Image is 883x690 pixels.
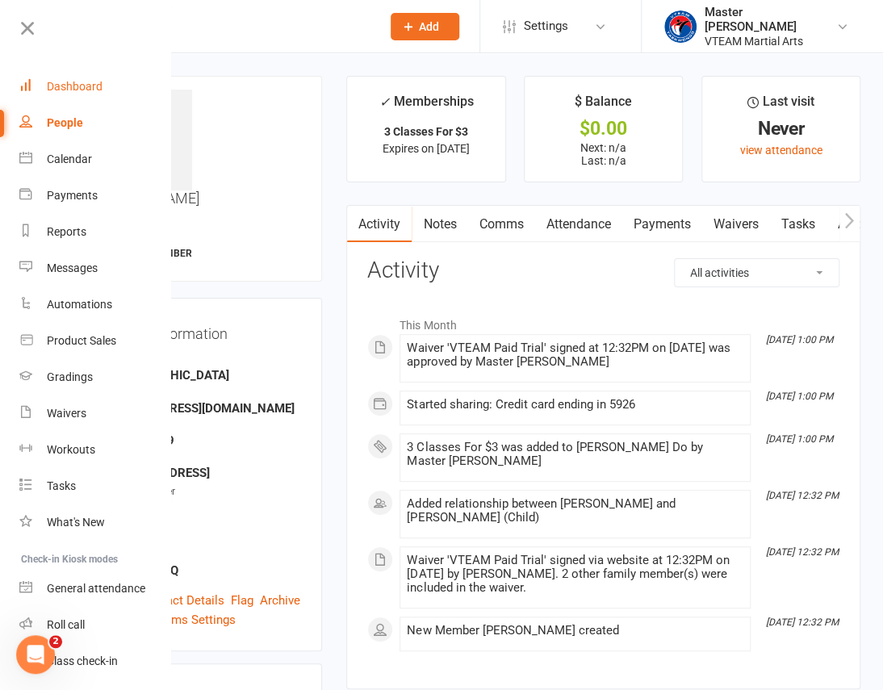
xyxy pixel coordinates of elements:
[391,13,459,40] button: Add
[766,490,839,501] i: [DATE] 12:32 PM
[19,214,172,250] a: Reports
[47,407,86,420] div: Waivers
[539,141,667,167] p: Next: n/a Last: n/a
[766,546,839,558] i: [DATE] 12:32 PM
[102,401,300,416] strong: [EMAIL_ADDRESS][DOMAIN_NAME]
[91,90,308,207] h3: [PERSON_NAME]
[47,298,112,311] div: Automations
[102,530,300,545] strong: -
[19,178,172,214] a: Payments
[47,189,98,202] div: Payments
[102,549,300,564] div: Location
[102,420,300,435] div: Mobile Number
[621,206,701,243] a: Payments
[102,433,300,448] strong: 0420993679
[407,441,743,468] div: 3 Classes For $3 was added to [PERSON_NAME] Do by Master [PERSON_NAME]
[407,624,743,638] div: New Member [PERSON_NAME] created
[47,153,92,165] div: Calendar
[701,206,769,243] a: Waivers
[379,91,474,121] div: Memberships
[47,618,85,631] div: Roll call
[419,20,439,33] span: Add
[19,69,172,105] a: Dashboard
[539,120,667,137] div: $0.00
[19,468,172,504] a: Tasks
[534,206,621,243] a: Attendance
[766,334,833,345] i: [DATE] 1:00 PM
[47,116,83,129] div: People
[19,432,172,468] a: Workouts
[102,452,300,467] div: Address
[47,225,86,238] div: Reports
[367,308,839,334] li: This Month
[705,5,836,34] div: Master [PERSON_NAME]
[769,206,826,243] a: Tasks
[102,466,300,480] strong: [STREET_ADDRESS]
[19,607,172,643] a: Roll call
[19,323,172,359] a: Product Sales
[412,206,467,243] a: Notes
[575,91,632,120] div: $ Balance
[102,563,300,578] strong: Maidstone HQ
[747,91,814,120] div: Last visit
[16,635,55,674] iframe: Intercom live chat
[467,206,534,243] a: Comms
[739,144,822,157] a: view attendance
[717,120,845,137] div: Never
[47,80,103,93] div: Dashboard
[766,617,839,628] i: [DATE] 12:32 PM
[231,591,253,610] a: Flag
[19,286,172,323] a: Automations
[47,370,93,383] div: Gradings
[47,334,116,347] div: Product Sales
[19,250,172,286] a: Messages
[47,582,145,595] div: General attendance
[260,591,300,610] a: Archive
[47,654,118,667] div: Class check-in
[102,387,300,402] div: Email
[367,258,839,283] h3: Activity
[95,15,370,38] input: Search...
[407,497,743,525] div: Added relationship between [PERSON_NAME] and [PERSON_NAME] (Child)
[102,354,300,370] div: Gender
[19,504,172,541] a: What's New
[384,125,468,138] strong: 3 Classes For $3
[102,516,300,532] div: Date of Birth
[47,261,98,274] div: Messages
[102,498,300,512] strong: -
[47,516,105,529] div: What's New
[347,206,412,243] a: Activity
[766,391,833,402] i: [DATE] 1:00 PM
[49,635,62,648] span: 2
[524,8,568,44] span: Settings
[47,479,76,492] div: Tasks
[99,320,300,342] h3: Contact information
[19,643,172,680] a: Class kiosk mode
[19,359,172,395] a: Gradings
[766,433,833,445] i: [DATE] 1:00 PM
[407,341,743,369] div: Waiver 'VTEAM Paid Trial' signed at 12:32PM on [DATE] was approved by Master [PERSON_NAME]
[383,142,470,155] span: Expires on [DATE]
[664,10,697,43] img: thumb_image1628552580.png
[19,105,172,141] a: People
[19,141,172,178] a: Calendar
[407,554,743,595] div: Waiver 'VTEAM Paid Trial' signed via website at 12:32PM on [DATE] by [PERSON_NAME]. 2 other famil...
[407,398,743,412] div: Started sharing: Credit card ending in 5926
[379,94,390,110] i: ✓
[19,395,172,432] a: Waivers
[47,443,95,456] div: Workouts
[19,571,172,607] a: General attendance kiosk mode
[102,368,300,383] strong: [DEMOGRAPHIC_DATA]
[102,484,300,500] div: Member Number
[705,34,836,48] div: VTEAM Martial Arts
